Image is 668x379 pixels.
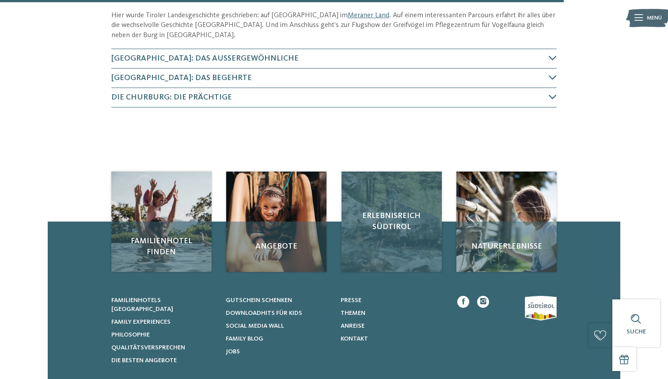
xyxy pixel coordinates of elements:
span: Familienhotels [GEOGRAPHIC_DATA] [111,297,173,312]
span: Downloadhits für Kids [226,310,302,316]
a: Die besten Angebote [111,356,216,365]
a: Burgen in Südtirol zum Entdecken Familienhotel finden [111,172,212,272]
span: Anreise [341,323,364,329]
a: Qualitätsversprechen [111,343,216,352]
span: Gutschein schenken [226,297,292,303]
span: Presse [341,297,361,303]
span: Family Experiences [111,319,171,325]
span: Family Blog [226,336,263,342]
a: Themen [341,309,445,318]
span: Themen [341,310,365,316]
img: Burgen in Südtirol zum Entdecken [226,172,326,272]
a: Philosophie [111,330,216,339]
a: Gutschein schenken [226,296,330,305]
a: Familienhotels [GEOGRAPHIC_DATA] [111,296,216,314]
span: Qualitätsversprechen [111,345,185,351]
span: Kontakt [341,336,368,342]
a: Meraner Land [348,12,389,19]
a: Family Blog [226,334,330,343]
img: Burgen in Südtirol zum Entdecken [111,172,212,272]
span: Social Media Wall [226,323,284,329]
a: Burgen in Südtirol zum Entdecken Naturerlebnisse [456,172,557,272]
span: Philosophie [111,332,150,338]
span: [GEOGRAPHIC_DATA]: das Außergewöhnliche [111,54,299,62]
a: Downloadhits für Kids [226,309,330,318]
span: Jobs [226,348,240,355]
span: [GEOGRAPHIC_DATA]: das Begehrte [111,74,252,82]
a: Social Media Wall [226,322,330,330]
a: Anreise [341,322,445,330]
a: Jobs [226,347,330,356]
p: Hier wurde Tiroler Landesgeschichte geschrieben: auf [GEOGRAPHIC_DATA] im . Auf einem interessant... [111,11,557,41]
a: Kontakt [341,334,445,343]
a: Burgen in Südtirol zum Entdecken Angebote [226,172,326,272]
span: Die Churburg: die Prächtige [111,93,232,101]
span: Suche [626,329,646,335]
a: Presse [341,296,445,305]
span: Naturerlebnisse [464,241,549,252]
a: Burgen in Südtirol zum Entdecken Erlebnisreich Südtirol [342,172,442,272]
span: Die besten Angebote [111,357,177,364]
a: Family Experiences [111,318,216,326]
span: Familienhotel finden [119,236,204,258]
span: Angebote [234,241,319,252]
span: Erlebnisreich Südtirol [349,211,434,233]
img: Burgen in Südtirol zum Entdecken [456,172,557,272]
